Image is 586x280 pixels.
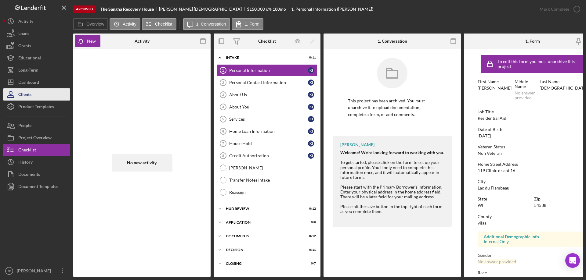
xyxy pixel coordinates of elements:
[196,22,226,27] label: 1. Conversation
[3,180,70,193] a: Document Templates
[515,90,537,100] div: No answer provided
[305,221,316,224] div: 0 / 8
[183,18,230,30] button: 1. Conversation
[123,22,136,27] label: Activity
[478,133,491,138] div: [DATE]
[3,15,70,27] button: Activity
[258,39,276,44] div: Checklist
[87,35,96,47] div: New
[222,142,224,145] tspan: 7
[86,22,104,27] label: Overview
[18,27,29,41] div: Loans
[308,140,314,147] div: K I
[478,151,502,156] div: Non Veteran
[534,3,583,15] button: Mark Complete
[226,234,301,238] div: Documents
[229,190,317,195] div: Reassign
[348,97,436,118] p: This project has been archived. You must unarchive it to upload documentation, complete a form, o...
[229,141,308,146] div: House Hold
[73,18,108,30] button: Overview
[229,153,308,158] div: Credit Authorization
[3,76,70,88] button: Dashboard
[308,128,314,134] div: K I
[75,35,100,47] button: New
[229,178,317,183] div: Transfer Notes Intake
[18,88,31,102] div: Clients
[15,265,55,278] div: [PERSON_NAME]
[18,64,38,78] div: Long-Term
[484,234,581,239] div: Additional Demographic Info
[18,40,31,53] div: Grants
[226,56,301,59] div: Intake
[525,39,540,44] div: 1. Form
[478,203,483,208] div: WI
[18,52,41,66] div: Educational
[245,22,259,27] label: 1. Form
[217,64,317,76] a: 1Personal InformationKI
[3,168,70,180] a: Documents
[226,248,301,252] div: Decision
[229,68,308,73] div: Personal Information
[217,162,317,174] a: [PERSON_NAME]
[229,105,308,109] div: About You
[3,144,70,156] button: Checklist
[478,86,512,90] div: [PERSON_NAME]
[291,7,373,12] div: 1. Personal Information ([PERSON_NAME])
[340,142,374,147] div: [PERSON_NAME]
[305,56,316,59] div: 0 / 11
[222,154,224,158] tspan: 8
[18,15,33,29] div: Activity
[565,253,580,268] div: Open Intercom Messenger
[478,79,512,84] div: First Name
[478,116,506,121] div: Residential Aid
[73,5,96,13] div: Archived
[229,129,308,134] div: Home Loan Information
[112,154,172,171] div: No new activity.
[484,239,581,244] div: Internal Only
[305,207,316,211] div: 0 / 12
[232,18,263,30] button: 1. Form
[305,234,316,238] div: 0 / 12
[8,269,11,273] text: JF
[18,132,52,145] div: Project Overview
[3,119,70,132] button: People
[497,59,583,69] div: To edit this form you must unarchive this project
[222,69,224,72] tspan: 1
[540,3,569,15] div: Mark Complete
[217,150,317,162] a: 8Credit AuthorizationKI
[534,203,546,208] div: 54538
[340,150,444,155] strong: Welcome! We're looking forward to working with you.
[226,262,301,265] div: Closing
[217,113,317,125] a: 5ServicesKI
[3,156,70,168] a: History
[229,165,317,170] div: [PERSON_NAME]
[217,89,317,101] a: 3About UsKI
[217,186,317,198] a: Reassign
[226,221,301,224] div: Application
[247,7,265,12] div: $150,000
[478,259,516,264] div: No answer provided
[3,27,70,40] button: Loans
[305,248,316,252] div: 0 / 11
[3,101,70,113] a: Product Templates
[18,180,58,194] div: Document Templates
[308,104,314,110] div: K I
[3,265,70,277] button: JF[PERSON_NAME]
[18,156,33,170] div: History
[217,125,317,137] a: 6Home Loan InformationKI
[308,80,314,86] div: K I
[3,132,70,144] button: Project Overview
[3,52,70,64] button: Educational
[340,150,446,180] div: To get started, please click on the form to set up your personal profile. You'll only need to com...
[222,105,224,109] tspan: 4
[229,80,308,85] div: Personal Contact Information
[3,40,70,52] button: Grants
